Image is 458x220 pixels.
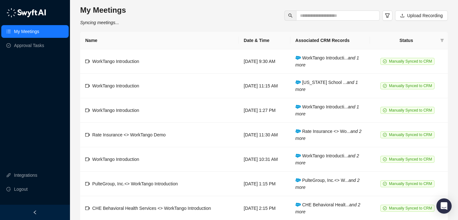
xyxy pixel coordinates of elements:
span: WorkTango Introduction [92,157,139,162]
i: and 1 more [295,55,359,67]
span: WorkTango Introducti... [295,55,359,67]
th: Associated CRM Records [290,32,370,49]
span: left [33,210,37,215]
span: check-circle [383,206,387,210]
span: video-camera [85,84,90,88]
span: Manually Synced to CRM [389,182,432,186]
th: Date & Time [239,32,290,49]
span: Manually Synced to CRM [389,84,432,88]
span: Logout [14,183,28,196]
i: and 2 more [295,129,362,141]
span: check-circle [383,182,387,186]
th: Name [80,32,239,49]
span: search [288,13,293,18]
a: Integrations [14,169,37,182]
i: and 1 more [295,104,359,116]
span: Manually Synced to CRM [389,59,432,64]
span: CHE Behavioral Health Services <> WorkTango Introduction [92,206,211,211]
i: Syncing meetings... [80,20,119,25]
span: WorkTango Introduction [92,83,139,88]
span: Manually Synced to CRM [389,133,432,137]
span: filter [439,36,445,45]
span: WorkTango Introduction [92,108,139,113]
td: [DATE] 9:30 AM [239,49,290,74]
span: video-camera [85,206,90,210]
span: Manually Synced to CRM [389,108,432,113]
h3: My Meetings [80,5,126,15]
span: filter [440,38,444,42]
span: PulteGroup, Inc.<> W... [295,178,360,190]
span: Upload Recording [407,12,443,19]
span: filter [385,13,390,18]
span: WorkTango Introducti... [295,104,359,116]
a: My Meetings [14,25,39,38]
span: WorkTango Introduction [92,59,139,64]
span: video-camera [85,133,90,137]
span: check-circle [383,59,387,63]
td: [DATE] 10:31 AM [239,147,290,172]
button: Upload Recording [395,10,448,21]
td: [DATE] 11:30 AM [239,123,290,147]
i: and 2 more [295,178,360,190]
span: Status [375,37,438,44]
span: video-camera [85,157,90,162]
span: video-camera [85,182,90,186]
td: [DATE] 1:15 PM [239,172,290,196]
span: CHE Behavioral Healt... [295,202,360,214]
span: Rate Insurance <> WorkTango Demo [92,132,166,137]
span: check-circle [383,84,387,88]
img: logo-05li4sbe.png [6,8,46,17]
span: PulteGroup, Inc.<> WorkTango Introduction [92,181,178,186]
span: check-circle [383,108,387,112]
td: [DATE] 1:27 PM [239,98,290,123]
span: check-circle [383,133,387,137]
span: check-circle [383,157,387,161]
td: [DATE] 11:15 AM [239,74,290,98]
span: Manually Synced to CRM [389,206,432,210]
span: WorkTango Introducti... [295,153,359,165]
span: video-camera [85,108,90,113]
a: Approval Tasks [14,39,44,52]
div: Open Intercom Messenger [436,198,452,214]
span: [US_STATE] School ... [295,80,358,92]
span: video-camera [85,59,90,64]
span: Rate Insurance <> Wo... [295,129,362,141]
span: upload [400,13,405,18]
i: and 2 more [295,202,360,214]
span: Manually Synced to CRM [389,157,432,162]
i: and 1 more [295,80,358,92]
i: and 2 more [295,153,359,165]
span: logout [6,187,11,191]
